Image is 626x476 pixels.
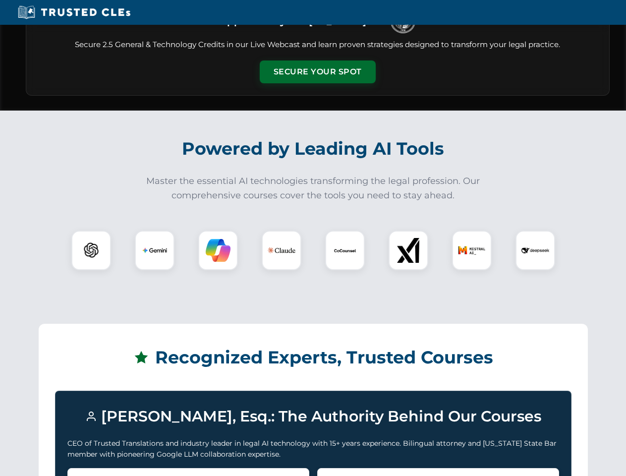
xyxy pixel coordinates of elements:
[15,5,133,20] img: Trusted CLEs
[268,237,295,264] img: Claude Logo
[198,231,238,270] div: Copilot
[39,131,588,166] h2: Powered by Leading AI Tools
[389,231,428,270] div: xAI
[55,340,571,375] h2: Recognized Experts, Trusted Courses
[333,238,357,263] img: CoCounsel Logo
[67,403,559,430] h3: [PERSON_NAME], Esq.: The Authority Behind Our Courses
[260,60,376,83] button: Secure Your Spot
[515,231,555,270] div: DeepSeek
[142,238,167,263] img: Gemini Logo
[71,231,111,270] div: ChatGPT
[135,231,174,270] div: Gemini
[206,238,230,263] img: Copilot Logo
[77,236,106,265] img: ChatGPT Logo
[140,174,487,203] p: Master the essential AI technologies transforming the legal profession. Our comprehensive courses...
[452,231,492,270] div: Mistral AI
[262,231,301,270] div: Claude
[38,39,597,51] p: Secure 2.5 General & Technology Credits in our Live Webcast and learn proven strategies designed ...
[67,438,559,460] p: CEO of Trusted Translations and industry leader in legal AI technology with 15+ years experience....
[458,237,486,264] img: Mistral AI Logo
[325,231,365,270] div: CoCounsel
[521,237,549,264] img: DeepSeek Logo
[396,238,421,263] img: xAI Logo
